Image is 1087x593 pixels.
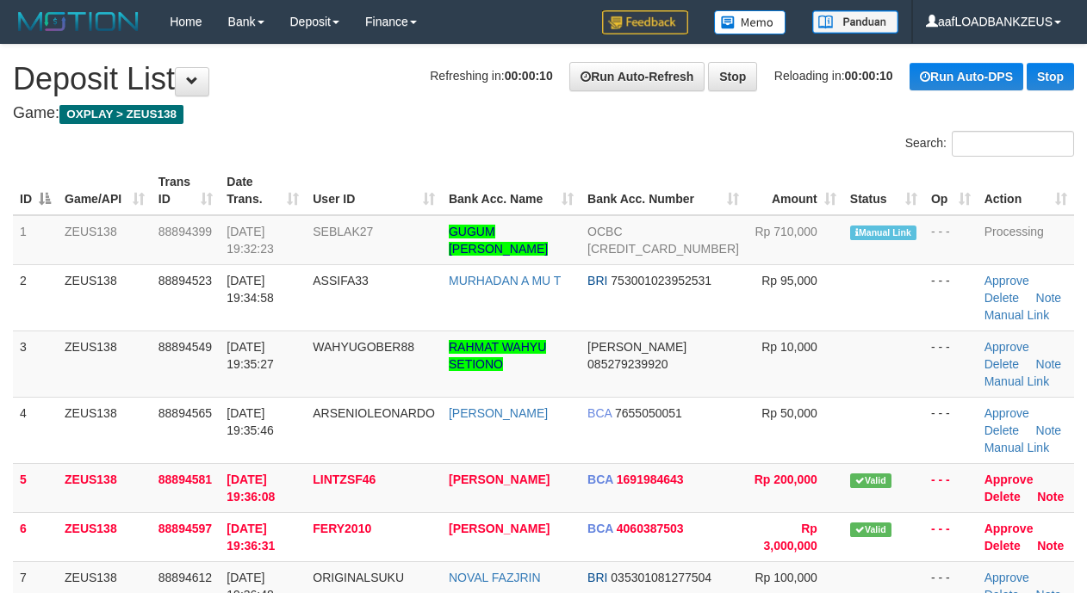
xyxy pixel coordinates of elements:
[924,463,978,512] td: - - -
[714,10,786,34] img: Button%20Memo.svg
[505,69,553,83] strong: 00:00:10
[227,225,274,256] span: [DATE] 19:32:23
[1036,357,1062,371] a: Note
[812,10,898,34] img: panduan.png
[985,539,1021,553] a: Delete
[58,463,152,512] td: ZEUS138
[845,69,893,83] strong: 00:00:10
[924,215,978,265] td: - - -
[227,274,274,305] span: [DATE] 19:34:58
[924,330,978,397] td: - - -
[924,397,978,463] td: - - -
[587,340,686,354] span: [PERSON_NAME]
[587,473,613,486] span: BCA
[602,10,688,34] img: Feedback.jpg
[615,406,682,420] span: Copy 7655050051 to clipboard
[158,225,212,238] span: 88894399
[985,274,1029,287] a: Approve
[13,330,58,397] td: 3
[843,166,924,215] th: Status: activate to sort column ascending
[985,522,1034,535] a: Approve
[924,166,978,215] th: Op: activate to sort column ascending
[158,406,212,420] span: 88894565
[569,62,705,91] a: Run Auto-Refresh
[227,340,274,371] span: [DATE] 19:35:27
[449,225,548,256] a: GUGUM [PERSON_NAME]
[13,397,58,463] td: 4
[58,397,152,463] td: ZEUS138
[58,264,152,330] td: ZEUS138
[985,571,1029,584] a: Approve
[227,473,275,503] span: [DATE] 19:36:08
[158,571,212,584] span: 88894612
[746,166,843,215] th: Amount: activate to sort column ascending
[611,274,711,287] span: Copy 753001023952531 to clipboard
[708,62,757,91] a: Stop
[313,473,376,486] span: LINTZSF46
[1037,539,1064,553] a: Note
[761,274,817,287] span: Rp 95,000
[158,340,212,354] span: 88894549
[227,522,275,553] span: [DATE] 19:36:31
[581,166,746,215] th: Bank Acc. Number: activate to sort column ascending
[910,63,1023,90] a: Run Auto-DPS
[152,166,221,215] th: Trans ID: activate to sort column ascending
[158,274,212,287] span: 88894523
[587,522,613,535] span: BCA
[978,215,1074,265] td: Processing
[905,131,1074,157] label: Search:
[985,473,1034,486] a: Approve
[313,225,373,238] span: SEBLAK27
[850,225,916,240] span: Manually Linked
[13,512,58,561] td: 6
[449,571,541,584] a: NOVAL FAZJRIN
[587,225,622,238] span: OCBC
[952,131,1074,157] input: Search:
[58,215,152,265] td: ZEUS138
[587,406,612,420] span: BCA
[1027,63,1074,90] a: Stop
[587,357,668,371] span: Copy 085279239920 to clipboard
[13,62,1074,96] h1: Deposit List
[755,225,817,238] span: Rp 710,000
[313,274,369,287] span: ASSIFA33
[985,340,1029,354] a: Approve
[1036,423,1062,437] a: Note
[755,473,817,486] span: Rp 200,000
[617,473,684,486] span: Copy 1691984643 to clipboard
[313,571,404,584] span: ORIGINALSUKU
[985,374,1050,388] a: Manual Link
[985,308,1050,322] a: Manual Link
[58,166,152,215] th: Game/API: activate to sort column ascending
[59,105,183,124] span: OXPLAY > ZEUS138
[755,571,817,584] span: Rp 100,000
[158,473,212,486] span: 88894581
[13,463,58,512] td: 5
[617,522,684,535] span: Copy 4060387503 to clipboard
[58,330,152,397] td: ZEUS138
[449,274,561,287] a: MURHADAN A MU T
[985,406,1029,420] a: Approve
[761,340,817,354] span: Rp 10,000
[764,522,817,553] span: Rp 3,000,000
[978,166,1074,215] th: Action: activate to sort column ascending
[449,522,550,535] a: [PERSON_NAME]
[587,571,607,584] span: BRI
[587,274,607,287] span: BRI
[587,242,739,256] span: Copy 693817527163 to clipboard
[985,490,1021,503] a: Delete
[58,512,152,561] td: ZEUS138
[1036,291,1062,305] a: Note
[313,406,435,420] span: ARSENIOLEONARDO
[13,9,144,34] img: MOTION_logo.png
[985,357,1019,371] a: Delete
[306,166,442,215] th: User ID: activate to sort column ascending
[13,264,58,330] td: 2
[985,423,1019,437] a: Delete
[227,406,274,437] span: [DATE] 19:35:46
[924,264,978,330] td: - - -
[449,473,550,486] a: [PERSON_NAME]
[761,406,817,420] span: Rp 50,000
[220,166,306,215] th: Date Trans.: activate to sort column ascending
[313,340,414,354] span: WAHYUGOBER88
